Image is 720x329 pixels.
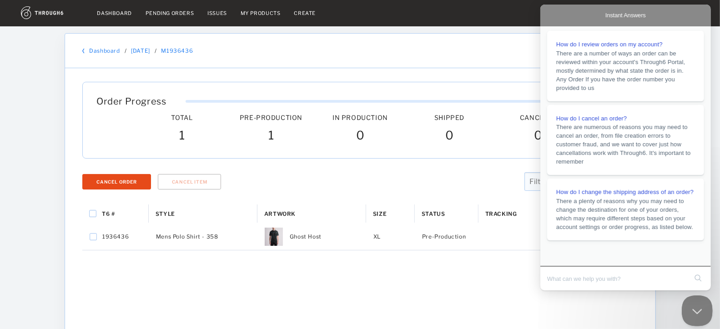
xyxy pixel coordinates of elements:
a: Pending Orders [146,10,194,16]
button: Cancel Item [157,174,221,189]
span: Tracking [485,210,517,217]
a: Create [294,10,316,16]
a: M1936436 [161,47,193,54]
input: Filter [524,172,638,191]
span: 1 [179,128,185,145]
span: 0 [445,128,453,145]
a: Dashboard [97,10,132,16]
a: Issues [207,10,227,16]
span: Mens Polo Shirt - 358 [156,231,218,243]
span: 1936436 [102,231,129,243]
span: T6 # [102,210,115,217]
span: Shipped [434,114,464,121]
img: 19472_Thumb_c11b1926baca423ebd10776eaaacdb6b-9472-.png [264,228,282,246]
span: Ghost Host [289,231,321,243]
span: Order Progress [96,96,166,107]
iframe: Help Scout Beacon - Live Chat, Contact Form, and Knowledge Base [540,5,711,290]
span: 1 [268,128,274,145]
span: Cancel Item [171,179,207,184]
span: 0 [356,128,364,145]
span: Canceled [520,114,557,121]
span: 0 [534,128,543,145]
span: Size [373,210,386,217]
div: / [124,47,126,54]
span: Pre-Production [239,114,302,121]
span: Pre-Production [422,231,465,243]
iframe: Help Scout Beacon - Close [682,295,713,326]
span: Artwork [264,210,295,217]
button: Cancel Order [82,174,151,189]
a: My Products [241,10,281,16]
div: XL [366,223,414,250]
span: Style [155,210,175,217]
img: back_bracket.f28aa67b.svg [82,48,85,54]
div: / [154,47,156,54]
div: Cancel Order [96,179,137,184]
img: logo.1c10ca64.svg [21,6,84,19]
span: In Production [332,114,388,121]
span: Status [421,210,445,217]
span: Total [171,114,192,121]
div: Press SPACE to select this row. [82,223,631,250]
a: [DATE] [131,47,150,54]
a: Dashboard [89,47,120,54]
